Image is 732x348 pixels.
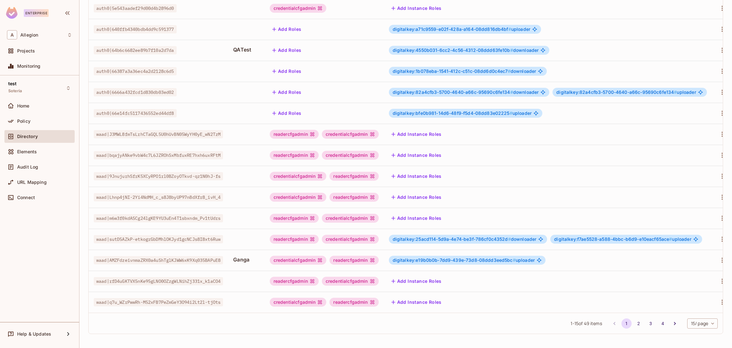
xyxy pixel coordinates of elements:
span: Ganga [233,256,260,263]
div: credentialcfgadmin [322,235,379,244]
button: Add Instance Roles [389,192,444,202]
span: Help & Updates [17,331,51,337]
div: credentialcfgadmin [270,4,327,13]
span: uploader [393,27,530,32]
button: page 1 [621,318,632,329]
span: Policy [17,119,30,124]
div: readercfgadmin [329,256,378,265]
span: waad|bqajyANke9vbW4c7L6JZROhSxMbfuxRE7hxh6uxRFtM [94,151,223,159]
div: readercfgadmin [329,172,378,181]
span: digitalkey:82a4cfb3-5700-4640-a66c-95690c6fe134 [556,89,677,95]
span: A [7,30,17,39]
span: 1 - 15 of 49 items [571,320,602,327]
button: Go to page 2 [634,318,644,329]
img: SReyMgAAAABJRU5ErkJggg== [6,7,17,19]
button: Add Instance Roles [389,3,444,13]
span: downloader [393,69,536,74]
span: Projects [17,48,35,53]
span: digitalkey:25acd114-5d9a-4e74-be3f-786cf0c4352d [393,236,511,242]
span: # [508,26,511,32]
span: # [669,236,672,242]
span: waad|AMZFdzeivnmaZRX0a4uShTglKJWW6xK9Xq035BAPuE8 [94,256,223,264]
span: # [510,110,512,116]
span: digitalkey:bfe0b981-14d6-48f9-f5d4-08dd83e02225 [393,110,512,116]
span: auth0|66e14fc5117436552ed44df8 [94,109,177,117]
span: uploader [556,90,696,95]
span: waad|9JnujurhSfrK5XCyRPO1rl0BZoyOTkvd-qz1N0hJ-fs [94,172,223,180]
span: auth0|6666a432fcd1d830db03ed02 [94,88,177,96]
span: downloader [393,48,539,53]
div: readercfgadmin [270,151,319,160]
div: readercfgadmin [329,298,378,307]
div: readercfgadmin [270,235,319,244]
button: Go to page 3 [646,318,656,329]
span: downloader [393,90,539,95]
span: digitalkey:a71c9559-e02f-428a-a164-08dd816db4bf [393,26,511,32]
nav: pagination navigation [608,318,681,329]
span: auth0|64b6c6682ee89b7f10a2d7da [94,46,177,54]
span: Audit Log [17,164,38,170]
button: Go to page 4 [658,318,668,329]
button: Go to next page [670,318,680,329]
button: Add Roles [270,24,304,34]
span: digitalkey:f7ae5528-a588-4bbc-b6d9-e10eacf65ace [554,236,672,242]
button: Add Roles [270,45,304,55]
span: test [8,81,17,86]
span: uploader [393,258,535,263]
span: digitalkey:4550b031-6cc2-4c56-4312-08ddd63fe10b [393,47,513,53]
div: credentialcfgadmin [270,193,327,202]
button: Add Roles [270,108,304,118]
span: digitalkey:1b078eba-1541-412c-c51c-08dd6d0c4ec7 [393,68,511,74]
span: QATest [233,46,260,53]
span: # [674,89,677,95]
span: # [510,89,513,95]
span: waad|sutD5AZkP-etkogrGbDMhlOKJyd1gcNCJs8I8xt6Ruw [94,235,223,243]
span: downloader [393,237,537,242]
div: credentialcfgadmin [270,256,327,265]
button: Add Roles [270,66,304,76]
div: credentialcfgadmin [322,277,379,286]
span: waad|m6w3f0kdASCg24lgKE9YU3uEn4T1sbxndm_Pv1tUdrs [94,214,223,222]
button: Add Instance Roles [389,213,444,223]
span: Monitoring [17,64,41,69]
div: credentialcfgadmin [322,151,379,160]
div: credentialcfgadmin [270,298,327,307]
div: credentialcfgadmin [270,172,327,181]
span: # [508,236,511,242]
span: Elements [17,149,37,154]
button: Add Instance Roles [389,171,444,181]
span: waad|J3MWL8fmTsLrhCTaGQL5U0hUvBN05WyYH0yE_wN2TzM [94,130,223,138]
span: waad|rfD4uGKTVX5nKe95gLNO0OZzgWLNihZj331x_k1aCO4 [94,277,223,285]
span: # [508,68,511,74]
span: Connect [17,195,35,200]
span: uploader [554,237,691,242]
span: Workspace: Allegion [20,32,38,38]
span: Soteria [8,88,22,94]
span: digitalkey:82a4cfb3-5700-4640-a66c-95690c6fe134 [393,89,513,95]
span: Directory [17,134,38,139]
span: auth0|66387a3a36ec4a2d2128c6d5 [94,67,177,75]
span: # [510,47,513,53]
span: # [513,257,516,263]
div: Enterprise [24,9,49,17]
span: Home [17,103,30,108]
div: credentialcfgadmin [322,130,379,139]
span: auth0|5e543aadef29d00d4b2896d0 [94,4,177,12]
span: waad|q7u_WZrPwwRh-M52xFB7PeZmGeY3O94i2Lt2l-tjOts [94,298,223,306]
button: Add Roles [270,87,304,97]
span: uploader [393,111,532,116]
span: URL Mapping [17,180,47,185]
div: 15 / page [687,318,718,329]
div: credentialcfgadmin [322,214,379,223]
button: Add Instance Roles [389,276,444,286]
div: readercfgadmin [270,214,319,223]
button: Add Instance Roles [389,129,444,139]
span: waad|Lhnp4jNI-2Yi4NdMH_c_s8J8byUP97n8dXfr8_ivH_4 [94,193,223,201]
button: Add Instance Roles [389,150,444,160]
span: auth0|640ffb4340bdb4dd9c591377 [94,25,177,33]
button: Add Instance Roles [389,297,444,307]
div: readercfgadmin [270,277,319,286]
span: digitalkey:e19b0b0b-7dd9-439e-73d8-08ddd3eed5bc [393,257,516,263]
div: readercfgadmin [329,193,378,202]
div: readercfgadmin [270,130,319,139]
